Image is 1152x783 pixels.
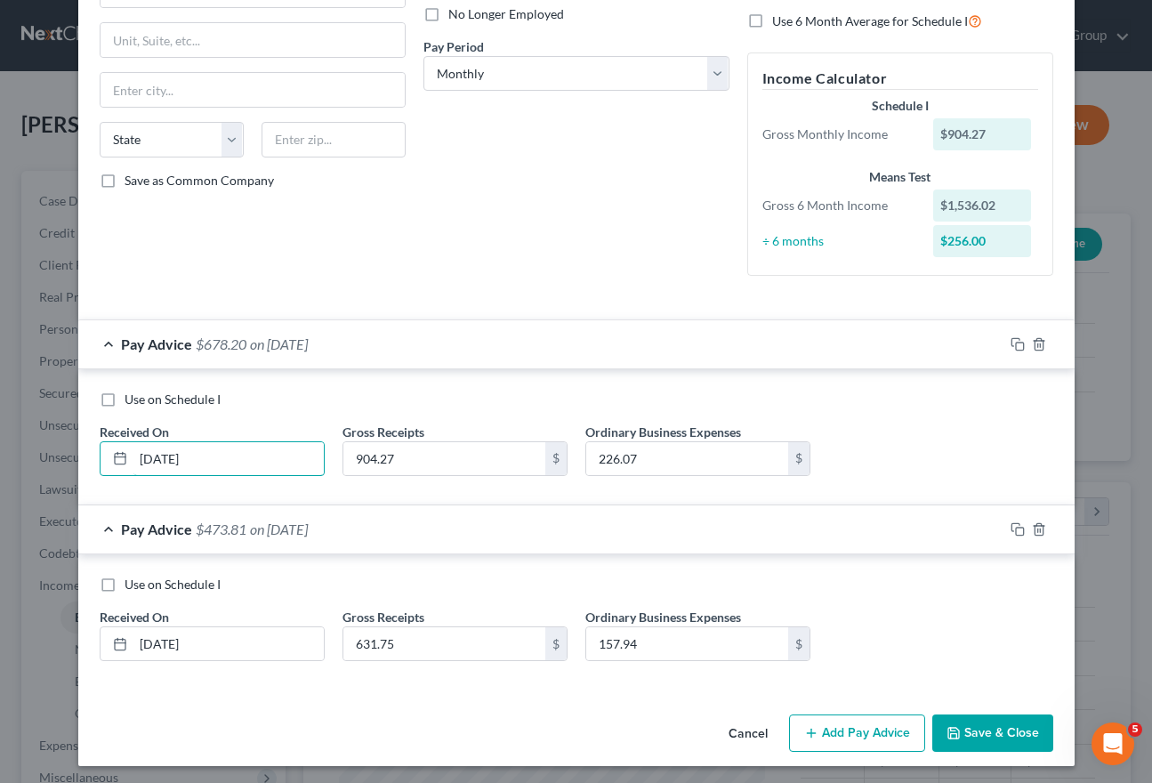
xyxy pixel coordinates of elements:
span: Received On [100,609,169,625]
span: Pay Advice [121,335,192,352]
div: $ [545,442,567,476]
span: $678.20 [196,335,246,352]
label: Ordinary Business Expenses [585,423,741,441]
div: $ [545,627,567,661]
div: Means Test [762,168,1038,186]
input: 0.00 [586,627,788,661]
input: MM/DD/YYYY [133,442,324,476]
div: $256.00 [933,225,1031,257]
span: 5 [1128,722,1142,737]
span: on [DATE] [250,521,308,537]
span: $473.81 [196,521,246,537]
input: 0.00 [343,627,545,661]
span: Use on Schedule I [125,577,221,592]
div: $ [788,442,810,476]
input: Enter zip... [262,122,406,157]
div: $1,536.02 [933,190,1031,222]
span: Received On [100,424,169,440]
div: $904.27 [933,118,1031,150]
button: Add Pay Advice [789,714,925,752]
iframe: Intercom live chat [1092,722,1134,765]
h5: Income Calculator [762,68,1038,90]
input: 0.00 [586,442,788,476]
span: Pay Period [423,39,484,54]
input: MM/DD/YYYY [133,627,324,661]
span: Use 6 Month Average for Schedule I [772,13,968,28]
input: Enter city... [101,73,405,107]
span: Use on Schedule I [125,391,221,407]
label: Gross Receipts [342,423,424,441]
span: on [DATE] [250,335,308,352]
label: Ordinary Business Expenses [585,608,741,626]
div: ÷ 6 months [753,232,925,250]
div: Gross 6 Month Income [753,197,925,214]
span: Save as Common Company [125,173,274,188]
span: No Longer Employed [448,6,564,21]
button: Save & Close [932,714,1053,752]
input: 0.00 [343,442,545,476]
button: Cancel [714,716,782,752]
span: Pay Advice [121,521,192,537]
div: Schedule I [762,97,1038,115]
label: Gross Receipts [342,608,424,626]
input: Unit, Suite, etc... [101,23,405,57]
div: Gross Monthly Income [753,125,925,143]
div: $ [788,627,810,661]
